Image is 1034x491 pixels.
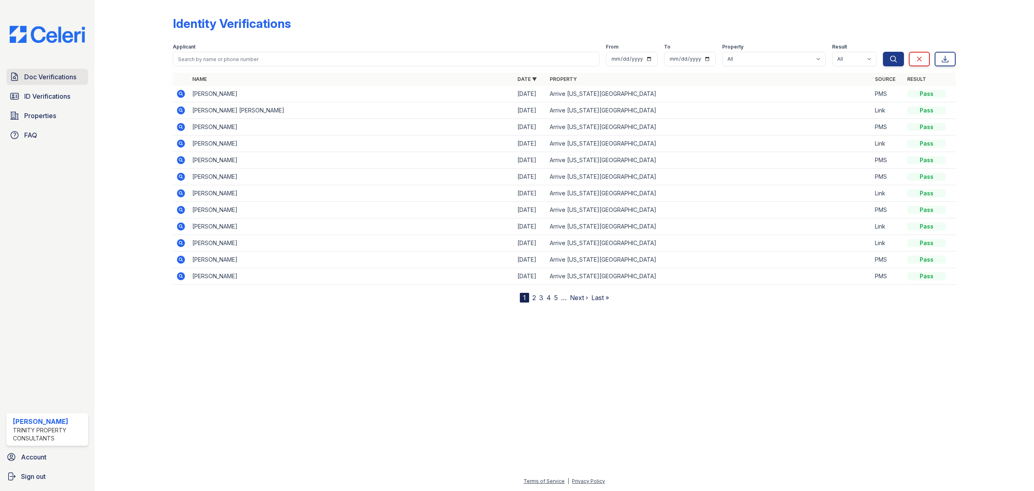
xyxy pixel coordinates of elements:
td: Arrive [US_STATE][GEOGRAPHIC_DATA] [546,235,872,252]
a: FAQ [6,127,88,143]
td: Arrive [US_STATE][GEOGRAPHIC_DATA] [546,119,872,135]
a: 3 [539,294,543,302]
a: Property [550,76,577,82]
td: [PERSON_NAME] [189,185,514,202]
td: PMS [872,119,904,135]
td: [PERSON_NAME] [189,169,514,185]
td: [DATE] [514,268,546,285]
div: Pass [907,156,946,164]
a: Privacy Policy [572,478,605,484]
td: [PERSON_NAME] [189,235,514,252]
td: Arrive [US_STATE][GEOGRAPHIC_DATA] [546,152,872,169]
div: [PERSON_NAME] [13,417,85,426]
div: Pass [907,256,946,264]
div: Identity Verifications [173,16,291,31]
div: Trinity Property Consultants [13,426,85,442]
td: Arrive [US_STATE][GEOGRAPHIC_DATA] [546,135,872,152]
label: Applicant [173,44,195,50]
a: Properties [6,108,88,124]
td: Link [872,185,904,202]
td: [PERSON_NAME] [189,202,514,218]
td: Arrive [US_STATE][GEOGRAPHIC_DATA] [546,185,872,202]
label: To [664,44,670,50]
div: | [567,478,569,484]
td: Link [872,235,904,252]
td: [DATE] [514,169,546,185]
a: Name [192,76,207,82]
div: Pass [907,239,946,247]
td: Link [872,102,904,119]
a: Source [875,76,895,82]
label: Property [722,44,744,50]
a: Terms of Service [523,478,565,484]
div: Pass [907,173,946,181]
td: Arrive [US_STATE][GEOGRAPHIC_DATA] [546,202,872,218]
div: 1 [520,293,529,303]
div: Pass [907,90,946,98]
span: Account [21,452,46,462]
td: [DATE] [514,185,546,202]
td: PMS [872,252,904,268]
td: [PERSON_NAME] [189,218,514,235]
td: [PERSON_NAME] [189,268,514,285]
td: [PERSON_NAME] [189,252,514,268]
label: From [606,44,618,50]
a: Doc Verifications [6,69,88,85]
span: Properties [24,111,56,121]
td: [DATE] [514,152,546,169]
td: [DATE] [514,202,546,218]
span: FAQ [24,130,37,140]
div: Pass [907,140,946,148]
td: PMS [872,152,904,169]
td: PMS [872,202,904,218]
td: [DATE] [514,252,546,268]
a: 5 [554,294,558,302]
td: [DATE] [514,119,546,135]
td: Arrive [US_STATE][GEOGRAPHIC_DATA] [546,268,872,285]
td: [PERSON_NAME] [189,152,514,169]
td: [PERSON_NAME] [PERSON_NAME] [189,102,514,119]
td: [PERSON_NAME] [189,86,514,102]
td: PMS [872,86,904,102]
span: … [561,293,567,303]
td: [PERSON_NAME] [189,119,514,135]
div: Pass [907,189,946,197]
td: Link [872,135,904,152]
td: PMS [872,268,904,285]
div: Pass [907,206,946,214]
td: [DATE] [514,235,546,252]
td: Arrive [US_STATE][GEOGRAPHIC_DATA] [546,102,872,119]
input: Search by name or phone number [173,52,600,66]
span: Doc Verifications [24,72,76,82]
span: Sign out [21,472,46,481]
td: [DATE] [514,102,546,119]
div: Pass [907,106,946,114]
td: [PERSON_NAME] [189,135,514,152]
td: [DATE] [514,135,546,152]
a: Last » [591,294,609,302]
td: [DATE] [514,86,546,102]
a: 4 [546,294,551,302]
a: Next › [570,294,588,302]
div: Pass [907,123,946,131]
label: Result [832,44,847,50]
td: Arrive [US_STATE][GEOGRAPHIC_DATA] [546,86,872,102]
a: 2 [532,294,536,302]
img: CE_Logo_Blue-a8612792a0a2168367f1c8372b55b34899dd931a85d93a1a3d3e32e68fde9ad4.png [3,26,91,43]
a: Result [907,76,926,82]
a: Date ▼ [517,76,537,82]
a: Account [3,449,91,465]
div: Pass [907,222,946,231]
a: ID Verifications [6,88,88,104]
td: Arrive [US_STATE][GEOGRAPHIC_DATA] [546,169,872,185]
span: ID Verifications [24,91,70,101]
td: Arrive [US_STATE][GEOGRAPHIC_DATA] [546,252,872,268]
a: Sign out [3,468,91,485]
div: Pass [907,272,946,280]
td: [DATE] [514,218,546,235]
td: Link [872,218,904,235]
td: PMS [872,169,904,185]
td: Arrive [US_STATE][GEOGRAPHIC_DATA] [546,218,872,235]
